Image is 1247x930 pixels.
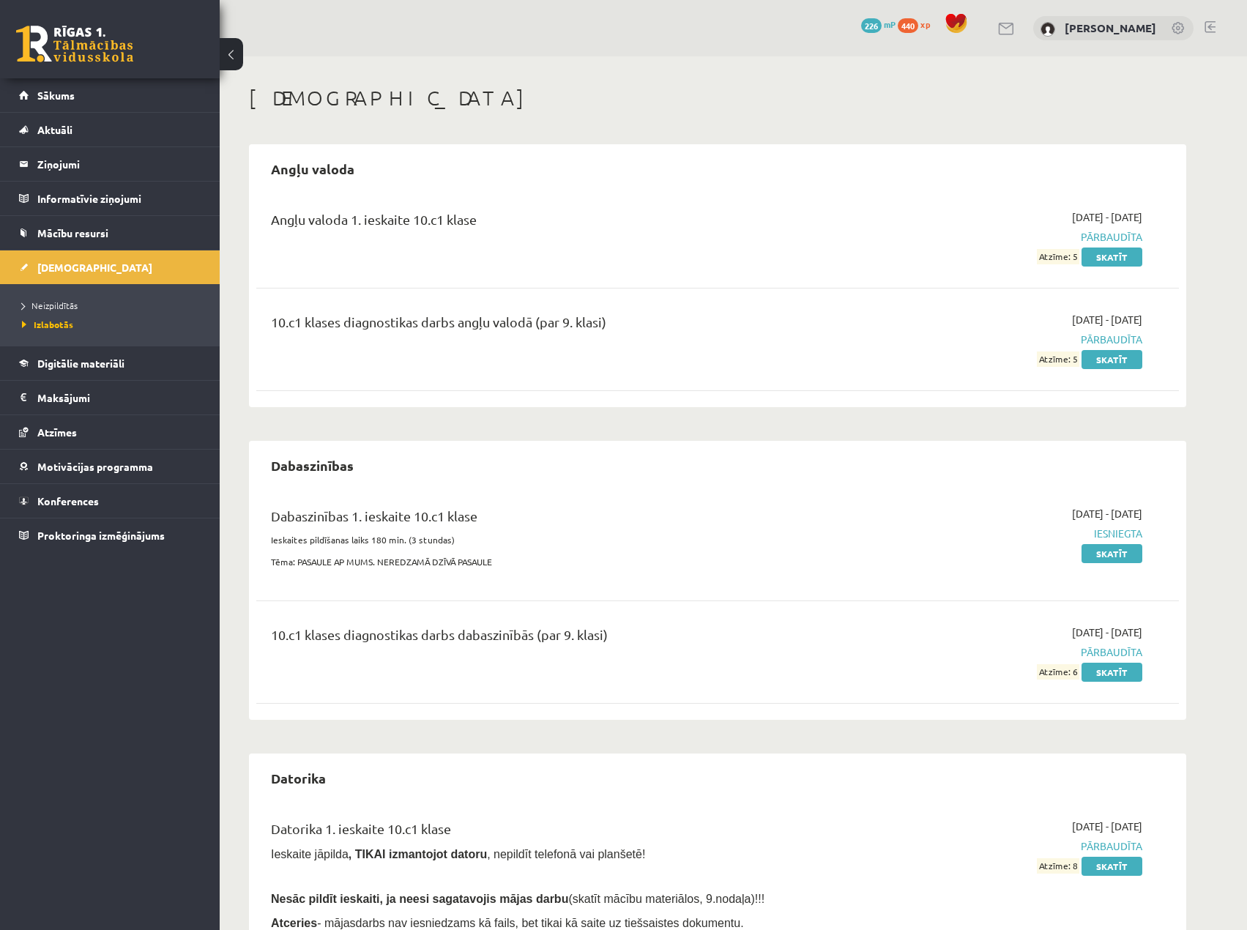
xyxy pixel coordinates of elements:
[37,357,124,370] span: Digitālie materiāli
[271,312,844,339] div: 10.c1 klases diagnostikas darbs angļu valodā (par 9. klasi)
[37,147,201,181] legend: Ziņojumi
[19,78,201,112] a: Sākums
[249,86,1186,111] h1: [DEMOGRAPHIC_DATA]
[19,381,201,414] a: Maksājumi
[271,209,844,237] div: Angļu valoda 1. ieskaite 10.c1 klase
[1072,625,1142,640] span: [DATE] - [DATE]
[37,425,77,439] span: Atzīmes
[866,526,1142,541] span: Iesniegta
[1082,663,1142,682] a: Skatīt
[271,533,844,546] p: Ieskaites pildīšanas laiks 180 min. (3 stundas)
[1037,249,1079,264] span: Atzīme: 5
[37,182,201,215] legend: Informatīvie ziņojumi
[256,448,368,483] h2: Dabaszinības
[920,18,930,30] span: xp
[884,18,896,30] span: mP
[1082,544,1142,563] a: Skatīt
[1082,350,1142,369] a: Skatīt
[1082,248,1142,267] a: Skatīt
[19,518,201,552] a: Proktoringa izmēģinājums
[19,182,201,215] a: Informatīvie ziņojumi
[19,216,201,250] a: Mācību resursi
[37,529,165,542] span: Proktoringa izmēģinājums
[16,26,133,62] a: Rīgas 1. Tālmācības vidusskola
[861,18,882,33] span: 226
[866,644,1142,660] span: Pārbaudīta
[37,460,153,473] span: Motivācijas programma
[19,415,201,449] a: Atzīmes
[22,318,205,331] a: Izlabotās
[1072,209,1142,225] span: [DATE] - [DATE]
[271,555,844,568] p: Tēma: PASAULE AP MUMS. NEREDZAMĀ DZĪVĀ PASAULE
[37,261,152,274] span: [DEMOGRAPHIC_DATA]
[1072,819,1142,834] span: [DATE] - [DATE]
[37,226,108,239] span: Mācību resursi
[568,893,764,905] span: (skatīt mācību materiālos, 9.nodaļa)!!!
[271,917,744,929] span: - mājasdarbs nav iesniedzams kā fails, bet tikai kā saite uz tiešsaistes dokumentu.
[256,761,340,795] h2: Datorika
[271,893,568,905] span: Nesāc pildīt ieskaiti, ja neesi sagatavojis mājas darbu
[19,250,201,284] a: [DEMOGRAPHIC_DATA]
[1082,857,1142,876] a: Skatīt
[19,113,201,146] a: Aktuāli
[271,848,645,860] span: Ieskaite jāpilda , nepildīt telefonā vai planšetē!
[256,152,369,186] h2: Angļu valoda
[37,123,72,136] span: Aktuāli
[19,484,201,518] a: Konferences
[861,18,896,30] a: 226 mP
[898,18,918,33] span: 440
[349,848,487,860] b: , TIKAI izmantojot datoru
[271,506,844,533] div: Dabaszinības 1. ieskaite 10.c1 klase
[22,299,205,312] a: Neizpildītās
[19,147,201,181] a: Ziņojumi
[898,18,937,30] a: 440 xp
[1072,312,1142,327] span: [DATE] - [DATE]
[866,229,1142,245] span: Pārbaudīta
[1037,664,1079,680] span: Atzīme: 6
[37,89,75,102] span: Sākums
[866,838,1142,854] span: Pārbaudīta
[1037,351,1079,367] span: Atzīme: 5
[866,332,1142,347] span: Pārbaudīta
[19,346,201,380] a: Digitālie materiāli
[22,319,73,330] span: Izlabotās
[37,381,201,414] legend: Maksājumi
[1065,21,1156,35] a: [PERSON_NAME]
[1041,22,1055,37] img: Mārtiņš Kasparinskis
[19,450,201,483] a: Motivācijas programma
[1072,506,1142,521] span: [DATE] - [DATE]
[271,917,317,929] b: Atceries
[37,494,99,507] span: Konferences
[22,300,78,311] span: Neizpildītās
[1037,858,1079,874] span: Atzīme: 8
[271,625,844,652] div: 10.c1 klases diagnostikas darbs dabaszinībās (par 9. klasi)
[271,819,844,846] div: Datorika 1. ieskaite 10.c1 klase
